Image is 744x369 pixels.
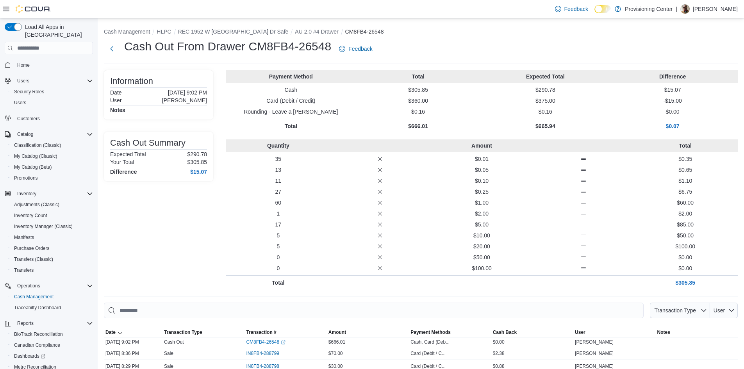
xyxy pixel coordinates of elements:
[636,221,735,228] p: $85.00
[11,244,53,253] a: Purchase Orders
[187,151,207,157] p: $290.78
[11,244,93,253] span: Purchase Orders
[14,60,93,70] span: Home
[17,78,29,84] span: Users
[356,73,480,80] p: Total
[8,291,96,302] button: Cash Management
[328,339,345,345] span: $666.01
[610,97,735,105] p: -$15.00
[432,221,531,228] p: $5.00
[14,223,73,230] span: Inventory Manager (Classic)
[11,200,93,209] span: Adjustments (Classic)
[14,353,45,359] span: Dashboards
[14,245,50,251] span: Purchase Orders
[14,61,33,70] a: Home
[14,201,59,208] span: Adjustments (Classic)
[157,29,171,35] button: HLPC
[14,281,43,291] button: Operations
[17,62,30,68] span: Home
[104,349,162,358] div: [DATE] 8:36 PM
[229,232,328,239] p: 5
[594,5,611,13] input: Dark Mode
[2,129,96,140] button: Catalog
[2,318,96,329] button: Reports
[229,73,353,80] p: Payment Method
[2,280,96,291] button: Operations
[11,141,64,150] a: Classification (Classic)
[8,265,96,276] button: Transfers
[11,351,48,361] a: Dashboards
[11,255,93,264] span: Transfers (Classic)
[8,254,96,265] button: Transfers (Classic)
[11,162,93,172] span: My Catalog (Beta)
[484,108,608,116] p: $0.16
[11,141,93,150] span: Classification (Classic)
[104,303,644,318] input: This is a search bar. As you type, the results lower in the page will automatically filter.
[2,75,96,86] button: Users
[281,340,285,345] svg: External link
[657,329,670,335] span: Notes
[432,242,531,250] p: $20.00
[636,188,735,196] p: $6.75
[11,211,50,220] a: Inventory Count
[432,210,531,217] p: $2.00
[295,29,338,35] button: AU 2.0 #4 Drawer
[8,140,96,151] button: Classification (Classic)
[575,329,585,335] span: User
[229,188,328,196] p: 27
[14,100,26,106] span: Users
[105,329,116,335] span: Date
[410,339,450,345] div: Cash, Card (Deb...
[2,59,96,70] button: Home
[229,166,328,174] p: 13
[8,329,96,340] button: BioTrack Reconciliation
[432,253,531,261] p: $50.00
[348,45,372,53] span: Feedback
[229,199,328,207] p: 60
[680,4,690,14] div: Mike Kaspar
[636,242,735,250] p: $100.00
[636,253,735,261] p: $0.00
[676,4,677,14] p: |
[14,294,54,300] span: Cash Management
[17,191,36,197] span: Inventory
[11,222,93,231] span: Inventory Manager (Classic)
[356,97,480,105] p: $360.00
[104,41,120,57] button: Next
[11,233,93,242] span: Manifests
[229,253,328,261] p: 0
[410,350,446,357] div: Card (Debit / C...
[246,339,285,345] a: CM8FB4-26548External link
[229,155,328,163] p: 35
[14,114,93,123] span: Customers
[11,173,93,183] span: Promotions
[356,122,480,130] p: $666.01
[14,89,44,95] span: Security Roles
[229,279,328,287] p: Total
[104,28,738,37] nav: An example of EuiBreadcrumbs
[610,122,735,130] p: $0.07
[246,329,276,335] span: Transaction #
[110,97,122,103] h6: User
[11,98,29,107] a: Users
[484,73,608,80] p: Expected Total
[493,350,505,357] span: $2.38
[14,114,43,123] a: Customers
[8,302,96,313] button: Traceabilty Dashboard
[11,266,37,275] a: Transfers
[229,177,328,185] p: 11
[11,340,93,350] span: Canadian Compliance
[636,166,735,174] p: $0.65
[14,319,37,328] button: Reports
[229,142,328,150] p: Quantity
[110,89,122,96] h6: Date
[432,166,531,174] p: $0.05
[11,152,61,161] a: My Catalog (Classic)
[8,351,96,362] a: Dashboards
[14,189,39,198] button: Inventory
[8,97,96,108] button: Users
[168,89,207,96] p: [DATE] 9:02 PM
[432,232,531,239] p: $10.00
[575,350,614,357] span: [PERSON_NAME]
[11,152,93,161] span: My Catalog (Classic)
